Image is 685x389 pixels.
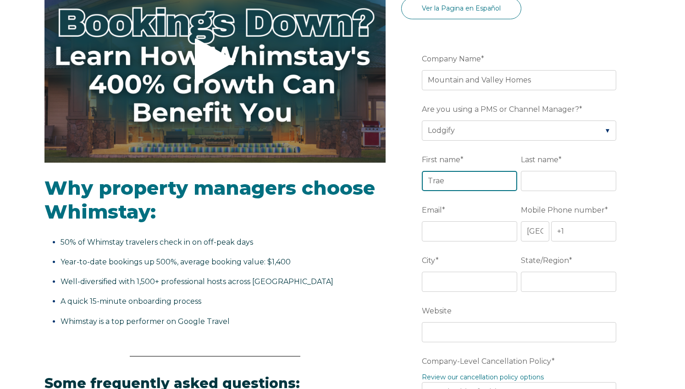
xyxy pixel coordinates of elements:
[61,238,253,247] span: 50% of Whimstay travelers check in on off-peak days
[44,176,375,224] span: Why property managers choose Whimstay:
[422,354,552,368] span: Company-Level Cancellation Policy
[422,253,436,268] span: City
[422,304,452,318] span: Website
[521,153,558,167] span: Last name
[521,203,605,217] span: Mobile Phone number
[422,153,460,167] span: First name
[422,52,481,66] span: Company Name
[61,277,333,286] span: Well-diversified with 1,500+ professional hosts across [GEOGRAPHIC_DATA]
[521,253,569,268] span: State/Region
[61,317,230,326] span: Whimstay is a top performer on Google Travel
[422,373,544,381] a: Review our cancellation policy options
[61,258,291,266] span: Year-to-date bookings up 500%, average booking value: $1,400
[422,102,579,116] span: Are you using a PMS or Channel Manager?
[422,203,442,217] span: Email
[61,297,201,306] span: A quick 15-minute onboarding process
